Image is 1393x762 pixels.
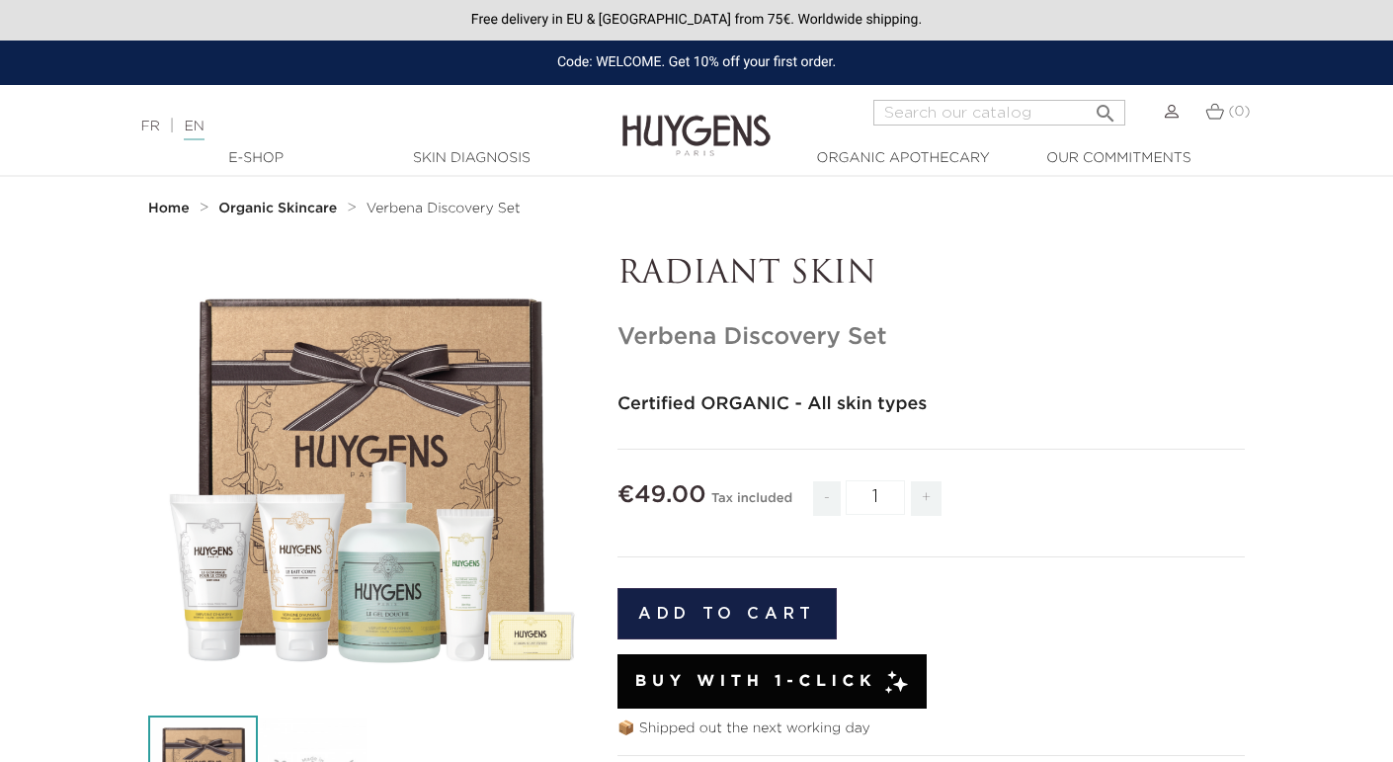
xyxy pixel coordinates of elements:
[1094,96,1117,120] i: 
[911,481,942,516] span: +
[367,202,521,215] span: Verbena Discovery Set
[711,477,792,531] div: Tax included
[157,148,355,169] a: E-Shop
[813,481,841,516] span: -
[148,201,194,216] a: Home
[617,323,1245,352] h1: Verbena Discovery Set
[617,719,1245,739] p: 📦 Shipped out the next working day
[367,201,521,216] a: Verbena Discovery Set
[140,120,159,133] a: FR
[1020,148,1217,169] a: Our commitments
[1228,105,1250,119] span: (0)
[617,256,1245,294] p: RADIANT SKIN
[617,395,927,413] strong: Certified ORGANIC - All skin types
[372,148,570,169] a: Skin Diagnosis
[617,483,706,507] span: €49.00
[1088,94,1123,121] button: 
[622,83,771,159] img: Huygens
[617,588,837,639] button: Add to cart
[218,201,342,216] a: Organic Skincare
[218,202,337,215] strong: Organic Skincare
[873,100,1125,126] input: Search
[130,115,565,138] div: |
[184,120,204,140] a: EN
[804,148,1002,169] a: Organic Apothecary
[148,202,190,215] strong: Home
[846,480,905,515] input: Quantity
